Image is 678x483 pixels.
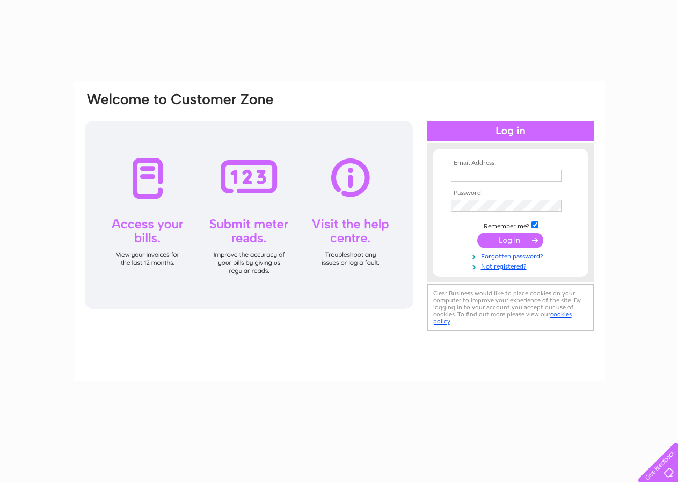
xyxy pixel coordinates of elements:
[433,311,572,325] a: cookies policy
[427,284,594,331] div: Clear Business would like to place cookies on your computer to improve your experience of the sit...
[477,233,543,248] input: Submit
[448,190,573,197] th: Password:
[451,261,573,271] a: Not registered?
[448,160,573,167] th: Email Address:
[448,220,573,230] td: Remember me?
[451,250,573,261] a: Forgotten password?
